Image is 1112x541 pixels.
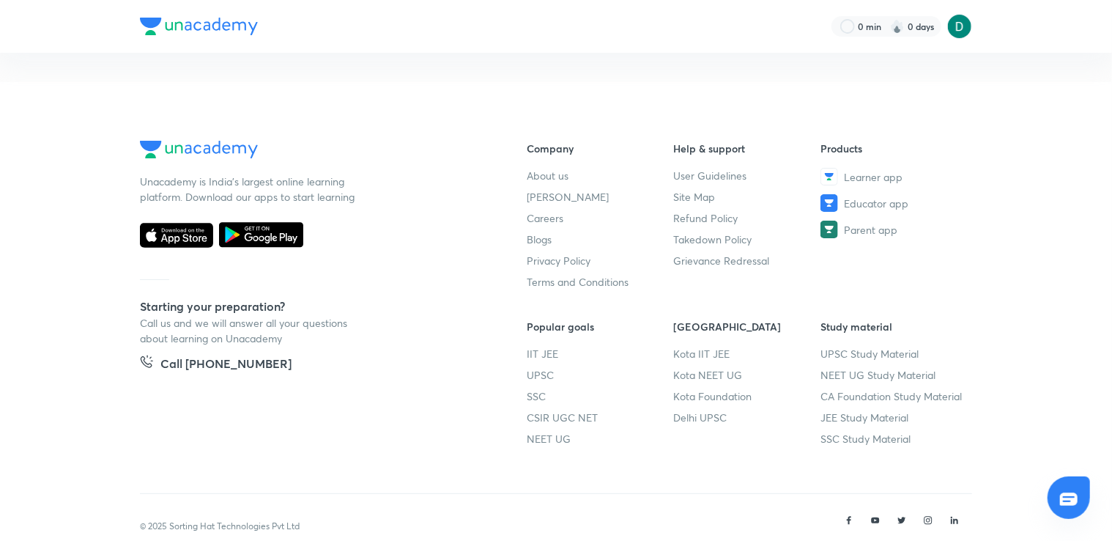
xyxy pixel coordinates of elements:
[674,189,821,205] a: Site Map
[140,174,360,205] p: Unacademy is India’s largest online learning platform. Download our apps to start learning
[527,210,563,226] span: Careers
[844,222,897,238] span: Parent app
[820,194,838,212] img: Educator app
[674,232,821,247] a: Takedown Policy
[527,389,674,404] a: SSC
[820,168,838,185] img: Learner app
[527,346,674,361] a: IIT JEE
[820,389,968,404] a: CA Foundation Study Material
[820,221,968,238] a: Parent app
[820,141,968,156] h6: Products
[820,410,968,425] a: JEE Study Material
[140,141,480,162] a: Company Logo
[674,389,821,404] a: Kota Foundation
[674,346,821,361] a: Kota IIT JEE
[820,319,968,334] h6: Study material
[527,189,674,205] a: [PERSON_NAME]
[674,410,821,425] a: Delhi UPSC
[527,253,674,268] a: Privacy Policy
[527,410,674,425] a: CSIR UGC NET
[820,194,968,212] a: Educator app
[140,18,258,35] img: Company Logo
[527,274,674,290] a: Terms and Conditions
[674,319,821,334] h6: [GEOGRAPHIC_DATA]
[140,315,360,346] p: Call us and we will answer all your questions about learning on Unacademy
[844,169,902,185] span: Learner app
[527,168,674,183] a: About us
[674,210,821,226] a: Refund Policy
[890,19,905,34] img: streak
[674,367,821,383] a: Kota NEET UG
[844,196,908,211] span: Educator app
[674,168,821,183] a: User Guidelines
[820,346,968,361] a: UPSC Study Material
[527,141,674,156] h6: Company
[527,232,674,247] a: Blogs
[947,14,972,39] img: Diksha Mishra
[140,355,292,375] a: Call [PHONE_NUMBER]
[527,210,674,226] a: Careers
[527,367,674,383] a: UPSC
[820,431,968,446] a: SSC Study Material
[527,319,674,334] h6: Popular goals
[160,355,292,375] h5: Call [PHONE_NUMBER]
[674,141,821,156] h6: Help & support
[674,253,821,268] a: Grievance Redressal
[820,221,838,238] img: Parent app
[820,168,968,185] a: Learner app
[140,520,300,533] p: © 2025 Sorting Hat Technologies Pvt Ltd
[820,367,968,383] a: NEET UG Study Material
[527,431,674,446] a: NEET UG
[140,298,480,315] h5: Starting your preparation?
[140,141,258,158] img: Company Logo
